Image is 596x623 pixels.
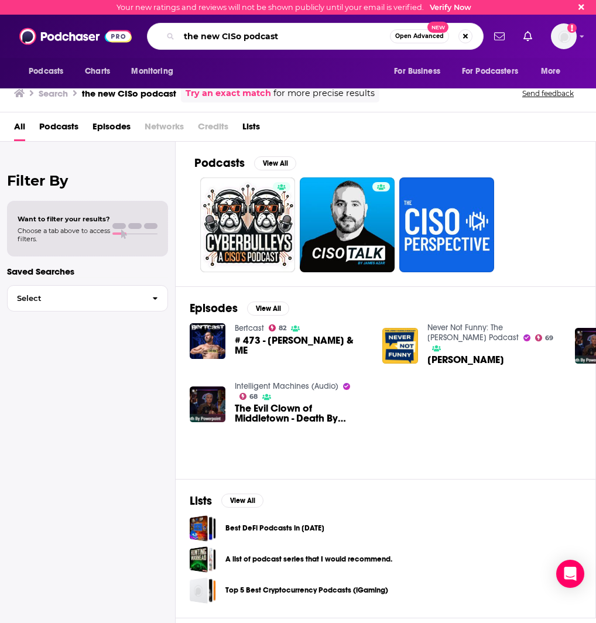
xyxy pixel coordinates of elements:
[194,156,245,170] h2: Podcasts
[395,33,444,39] span: Open Advanced
[427,323,519,343] a: Never Not Funny: The Jimmy Pardo Podcast
[519,26,537,46] a: Show notifications dropdown
[194,156,296,170] a: PodcastsView All
[85,63,110,80] span: Charts
[249,394,258,399] span: 68
[131,63,173,80] span: Monitoring
[551,23,577,49] span: Logged in as charlottestone
[242,117,260,141] a: Lists
[93,117,131,141] a: Episodes
[221,494,263,508] button: View All
[225,584,388,597] a: Top 5 Best Cryptocurrency Podcasts (iGaming)
[462,63,518,80] span: For Podcasters
[190,301,289,316] a: EpisodesView All
[279,326,286,331] span: 82
[82,88,176,99] h3: the new CISo podcast
[427,355,504,365] a: Oscar Nunez
[190,386,225,422] img: The Evil Clown of Middletown - Death By Powerpoint
[190,323,225,359] img: # 473 - Whitney Cummings & ME
[394,63,440,80] span: For Business
[19,25,132,47] img: Podchaser - Follow, Share and Rate Podcasts
[427,355,504,365] span: [PERSON_NAME]
[545,336,553,341] span: 69
[190,494,263,508] a: ListsView All
[179,27,390,46] input: Search podcasts, credits, & more...
[541,63,561,80] span: More
[190,515,216,542] a: Best DeFi Podcasts in 2022
[190,577,216,604] a: Top 5 Best Cryptocurrency Podcasts (iGaming)
[235,336,368,355] a: # 473 - Whitney Cummings & ME
[8,295,143,302] span: Select
[551,23,577,49] button: Show profile menu
[39,88,68,99] h3: Search
[7,285,168,311] button: Select
[198,117,228,141] span: Credits
[533,60,576,83] button: open menu
[551,23,577,49] img: User Profile
[235,403,368,423] a: The Evil Clown of Middletown - Death By Powerpoint
[7,266,168,277] p: Saved Searches
[145,117,184,141] span: Networks
[225,553,392,566] a: A list of podcast series that I would recommend.
[186,87,271,100] a: Try an exact match
[247,302,289,316] button: View All
[390,29,449,43] button: Open AdvancedNew
[147,23,484,50] div: Search podcasts, credits, & more...
[20,60,78,83] button: open menu
[190,494,212,508] h2: Lists
[235,381,338,391] a: Intelligent Machines (Audio)
[254,156,296,170] button: View All
[190,301,238,316] h2: Episodes
[535,334,554,341] a: 69
[269,324,287,331] a: 82
[386,60,455,83] button: open menu
[123,60,188,83] button: open menu
[77,60,117,83] a: Charts
[489,26,509,46] a: Show notifications dropdown
[382,328,418,364] img: Oscar Nunez
[29,63,63,80] span: Podcasts
[235,336,368,355] span: # 473 - [PERSON_NAME] & ME
[7,172,168,189] h2: Filter By
[519,88,577,98] button: Send feedback
[273,87,375,100] span: for more precise results
[239,393,258,400] a: 68
[225,522,324,535] a: Best DeFi Podcasts in [DATE]
[18,227,110,243] span: Choose a tab above to access filters.
[14,117,25,141] a: All
[117,3,471,12] div: Your new ratings and reviews will not be shown publicly until your email is verified.
[190,546,216,573] a: A list of podcast series that I would recommend.
[430,3,471,12] a: Verify Now
[18,215,110,223] span: Want to filter your results?
[235,323,264,333] a: Bertcast
[556,560,584,588] div: Open Intercom Messenger
[567,23,577,33] svg: Email not verified
[39,117,78,141] a: Podcasts
[454,60,535,83] button: open menu
[427,22,448,33] span: New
